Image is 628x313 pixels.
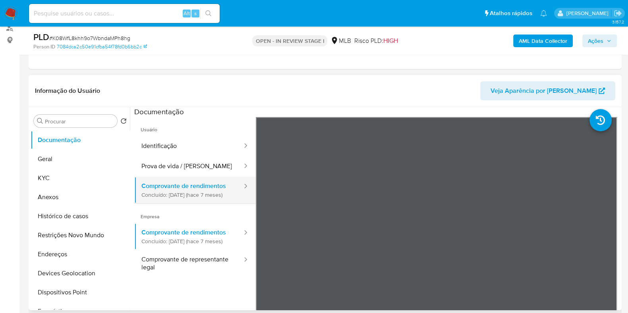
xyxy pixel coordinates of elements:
[383,36,398,45] span: HIGH
[354,36,398,45] span: Risco PLD:
[612,19,624,25] span: 3.157.2
[120,118,127,127] button: Retornar ao pedido padrão
[566,10,611,17] p: jonathan.shikay@mercadolivre.com
[31,264,130,283] button: Devices Geolocation
[513,35,573,47] button: AML Data Collector
[45,118,114,125] input: Procurar
[200,8,216,19] button: search-icon
[31,245,130,264] button: Endereços
[588,35,603,47] span: Ações
[614,9,622,17] a: Sair
[491,81,597,100] span: Veja Aparência por [PERSON_NAME]
[330,36,351,45] div: MLB
[31,207,130,226] button: Histórico de casos
[31,169,130,188] button: KYC
[184,10,190,17] span: Alt
[57,43,147,50] a: 7084dca2c50e91cfba54f78fd0b6bb2c
[33,31,49,43] b: PLD
[519,35,567,47] b: AML Data Collector
[490,9,532,17] span: Atalhos rápidos
[582,35,617,47] button: Ações
[480,81,615,100] button: Veja Aparência por [PERSON_NAME]
[33,43,55,50] b: Person ID
[252,35,327,46] p: OPEN - IN REVIEW STAGE I
[540,10,547,17] a: Notificações
[37,118,43,124] button: Procurar
[35,87,100,95] h1: Informação do Usuário
[194,10,197,17] span: s
[31,226,130,245] button: Restrições Novo Mundo
[31,150,130,169] button: Geral
[31,283,130,302] button: Dispositivos Point
[49,34,130,42] span: # K08WfL8khh9o7WbndaMPh8hg
[31,131,130,150] button: Documentação
[31,188,130,207] button: Anexos
[29,8,220,19] input: Pesquise usuários ou casos...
